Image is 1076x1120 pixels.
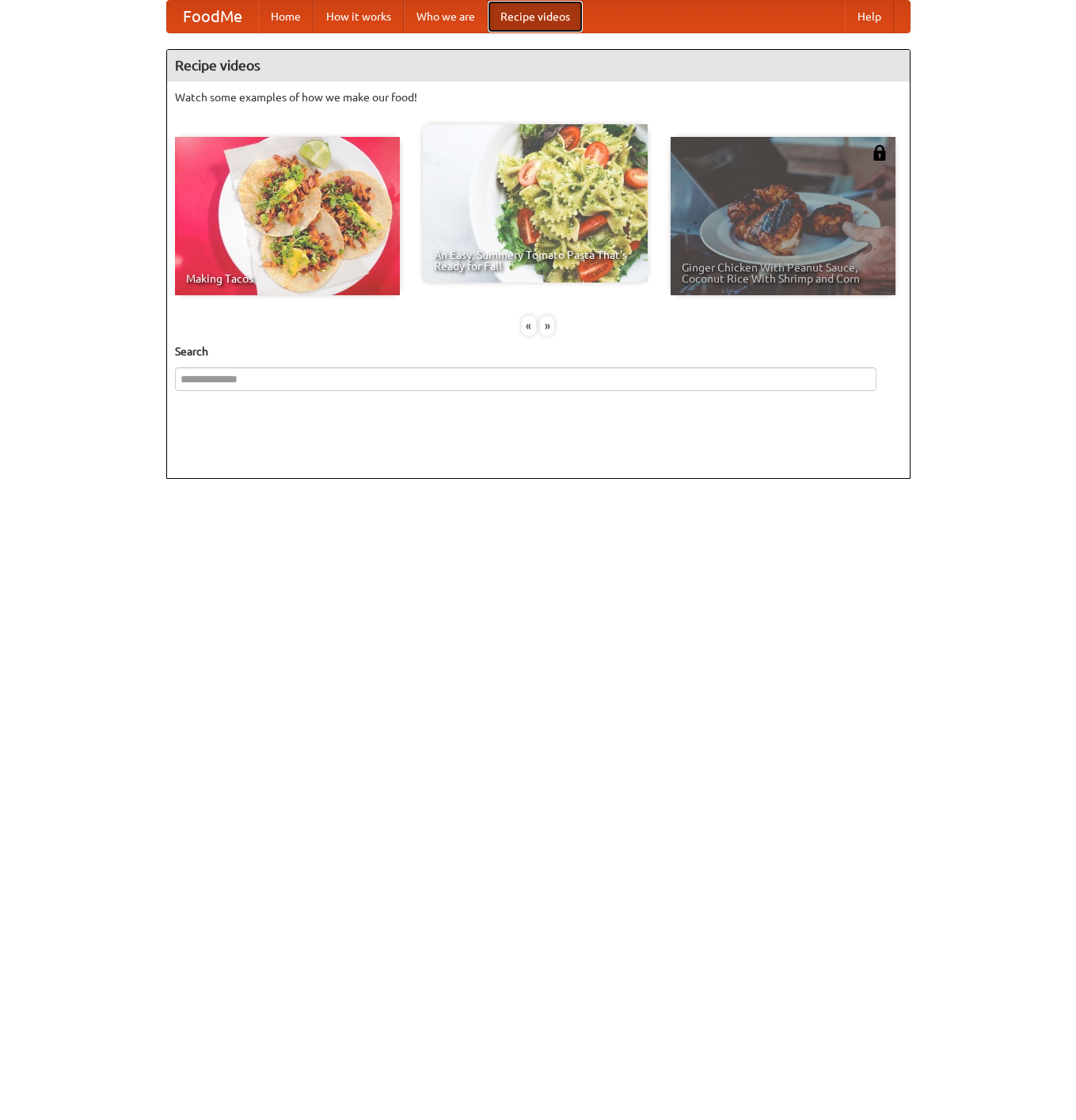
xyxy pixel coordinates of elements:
span: Making Tacos [186,273,389,284]
a: Help [845,1,894,32]
a: Home [258,1,314,32]
a: An Easy, Summery Tomato Pasta That's Ready for Fall [423,124,648,283]
div: « [522,316,536,336]
h4: Recipe videos [167,50,910,82]
a: Making Tacos [175,137,400,295]
a: Recipe videos [488,1,583,32]
img: 483408.png [872,145,888,161]
span: An Easy, Summery Tomato Pasta That's Ready for Fall [434,249,637,271]
a: How it works [314,1,404,32]
a: Who we are [404,1,488,32]
div: » [540,316,554,336]
h5: Search [175,344,902,359]
a: FoodMe [167,1,258,32]
p: Watch some examples of how we make our food! [175,89,902,105]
